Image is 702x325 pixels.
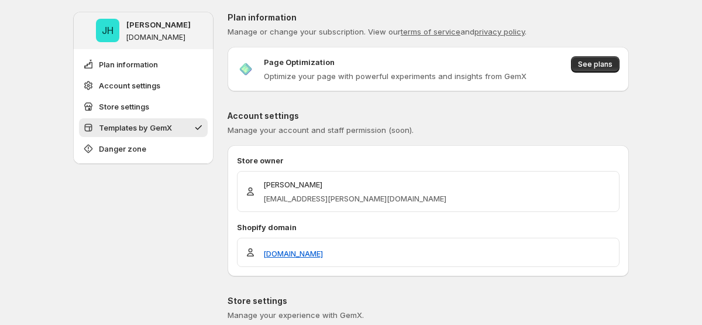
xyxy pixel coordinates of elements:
span: Manage your account and staff permission (soon). [228,125,414,135]
img: Page Optimization [237,60,254,78]
a: [DOMAIN_NAME] [263,248,323,259]
span: Danger zone [99,143,146,155]
button: Danger zone [79,139,208,158]
span: Manage your experience with GemX. [228,310,364,320]
p: Plan information [228,12,629,23]
span: Plan information [99,59,158,70]
p: Optimize your page with powerful experiments and insights from GemX [264,70,526,82]
p: [EMAIL_ADDRESS][PERSON_NAME][DOMAIN_NAME] [263,193,446,204]
a: terms of service [401,27,460,36]
span: Jena Hoang [96,19,119,42]
span: Account settings [99,80,160,91]
p: [PERSON_NAME] [126,19,191,30]
p: [PERSON_NAME] [263,179,446,190]
p: Store owner [237,155,620,166]
p: Store settings [228,295,629,307]
span: Templates by GemX [99,122,172,134]
span: See plans [578,60,612,69]
button: See plans [571,56,620,73]
p: Page Optimization [264,56,335,68]
text: JH [102,25,113,36]
a: privacy policy [474,27,525,36]
button: Store settings [79,97,208,116]
span: Store settings [99,101,149,112]
p: Shopify domain [237,221,620,233]
span: Manage or change your subscription. View our and . [228,27,526,36]
p: Account settings [228,110,629,122]
button: Plan information [79,55,208,74]
p: [DOMAIN_NAME] [126,33,185,42]
button: Templates by GemX [79,118,208,137]
button: Account settings [79,76,208,95]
